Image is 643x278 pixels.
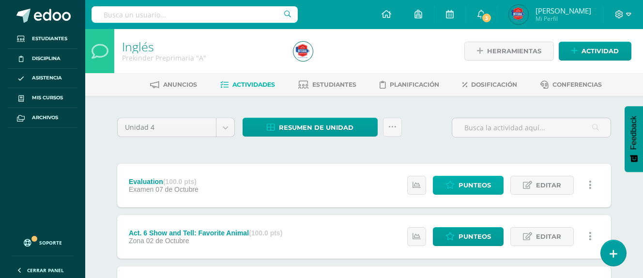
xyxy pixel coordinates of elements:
[150,77,197,93] a: Anuncios
[625,106,643,172] button: Feedback - Mostrar encuesta
[462,77,517,93] a: Dosificación
[220,77,275,93] a: Actividades
[293,42,313,61] img: dbb33f16193d4549e434edcb0dbcf26e.png
[39,239,62,246] span: Soporte
[8,49,77,69] a: Disciplina
[92,6,298,23] input: Busca un usuario...
[582,42,619,60] span: Actividad
[464,42,554,61] a: Herramientas
[129,178,199,185] div: Evaluation
[8,108,77,128] a: Archivos
[32,74,62,82] span: Asistencia
[536,176,561,194] span: Editar
[129,237,144,245] span: Zona
[232,81,275,88] span: Actividades
[433,227,504,246] a: Punteos
[12,230,74,253] a: Soporte
[122,38,154,55] a: Inglés
[471,81,517,88] span: Dosificación
[279,119,353,137] span: Resumen de unidad
[481,13,492,23] span: 3
[122,53,282,62] div: Prekinder Preprimaria 'A'
[32,114,58,122] span: Archivos
[249,229,282,237] strong: (100.0 pts)
[155,185,199,193] span: 07 de Octubre
[8,69,77,89] a: Asistencia
[380,77,439,93] a: Planificación
[129,185,153,193] span: Examen
[552,81,602,88] span: Conferencias
[487,42,541,60] span: Herramientas
[129,229,282,237] div: Act. 6 Show and Tell: Favorite Animal
[459,176,491,194] span: Punteos
[540,77,602,93] a: Conferencias
[32,94,63,102] span: Mis cursos
[312,81,356,88] span: Estudiantes
[163,81,197,88] span: Anuncios
[559,42,631,61] a: Actividad
[146,237,189,245] span: 02 de Octubre
[433,176,504,195] a: Punteos
[629,116,638,150] span: Feedback
[27,267,64,274] span: Cerrar panel
[390,81,439,88] span: Planificación
[536,6,591,15] span: [PERSON_NAME]
[536,228,561,246] span: Editar
[118,118,234,137] a: Unidad 4
[32,55,61,62] span: Disciplina
[298,77,356,93] a: Estudiantes
[8,29,77,49] a: Estudiantes
[509,5,528,24] img: dbb33f16193d4549e434edcb0dbcf26e.png
[243,118,378,137] a: Resumen de unidad
[452,118,611,137] input: Busca la actividad aquí...
[163,178,197,185] strong: (100.0 pts)
[32,35,67,43] span: Estudiantes
[459,228,491,246] span: Punteos
[8,88,77,108] a: Mis cursos
[125,118,209,137] span: Unidad 4
[536,15,591,23] span: Mi Perfil
[122,40,282,53] h1: Inglés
